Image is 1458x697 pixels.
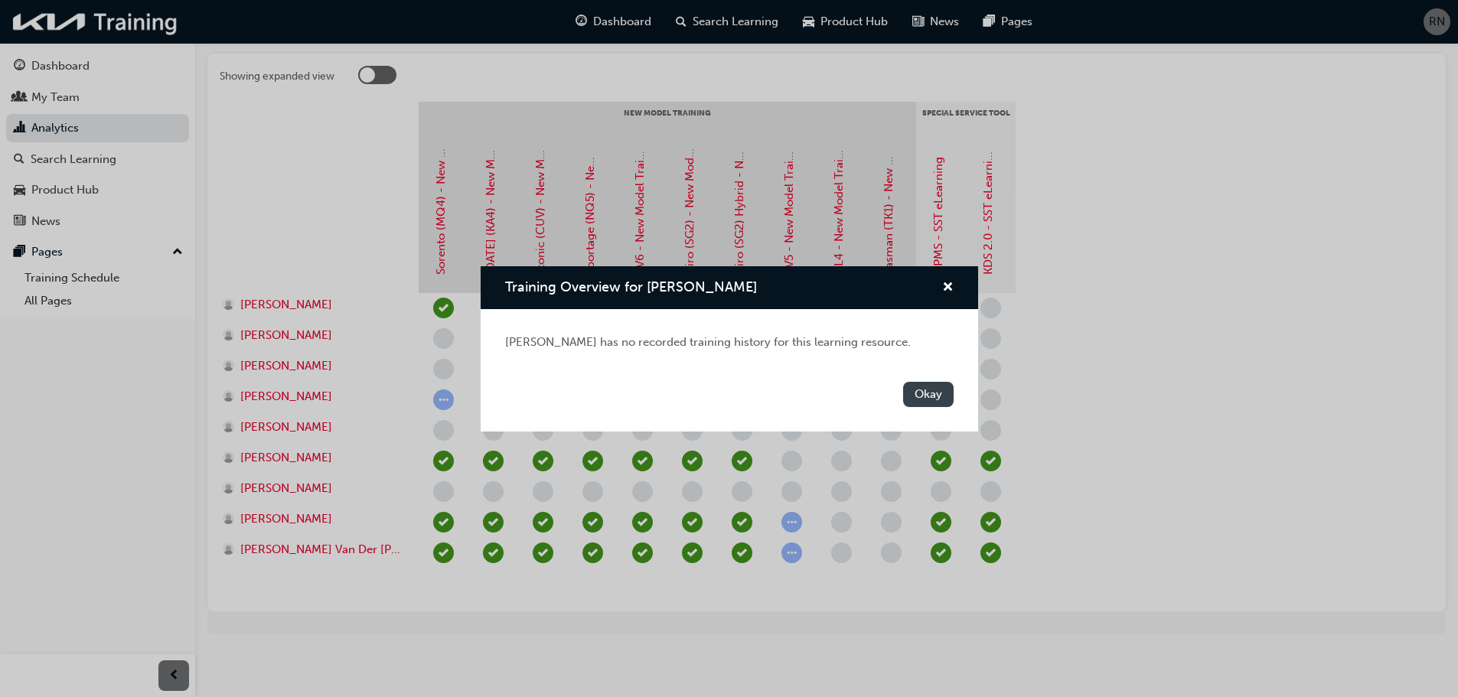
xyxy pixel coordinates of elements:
[505,334,954,351] div: [PERSON_NAME] has no recorded training history for this learning resource.
[942,282,954,295] span: cross-icon
[903,382,954,407] button: Okay
[481,266,978,432] div: Training Overview for Holli Avard
[505,278,757,295] span: Training Overview for [PERSON_NAME]
[942,278,954,298] button: cross-icon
